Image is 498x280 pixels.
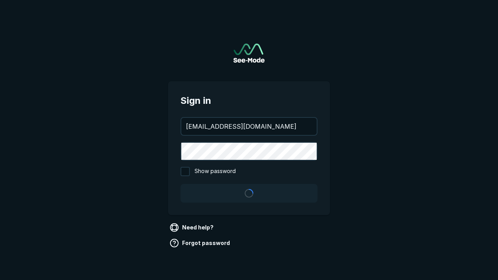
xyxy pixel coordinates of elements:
input: your@email.com [181,118,317,135]
span: Show password [195,167,236,176]
img: See-Mode Logo [233,44,265,63]
a: Forgot password [168,237,233,249]
a: Need help? [168,221,217,234]
span: Sign in [181,94,317,108]
a: Go to sign in [233,44,265,63]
